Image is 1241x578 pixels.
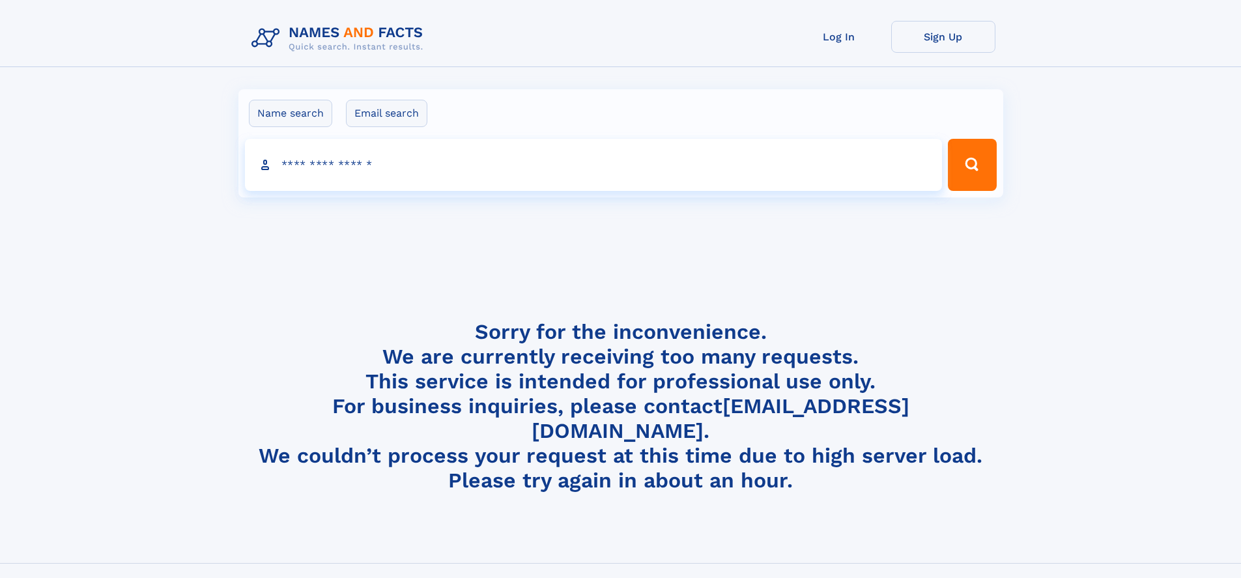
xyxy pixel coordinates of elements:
[246,21,434,56] img: Logo Names and Facts
[948,139,996,191] button: Search Button
[787,21,891,53] a: Log In
[532,394,909,443] a: [EMAIL_ADDRESS][DOMAIN_NAME]
[246,319,995,493] h4: Sorry for the inconvenience. We are currently receiving too many requests. This service is intend...
[245,139,943,191] input: search input
[346,100,427,127] label: Email search
[249,100,332,127] label: Name search
[891,21,995,53] a: Sign Up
